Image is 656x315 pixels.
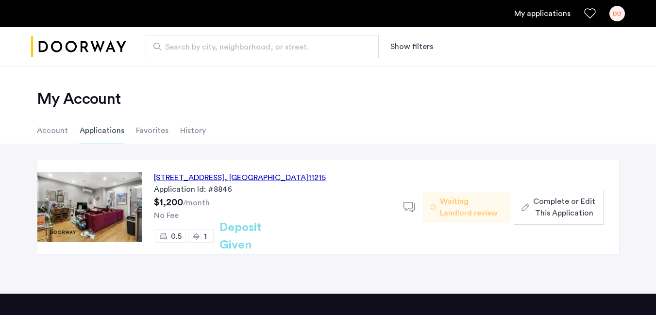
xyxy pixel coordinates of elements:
[224,174,308,182] span: , [GEOGRAPHIC_DATA]
[154,183,392,195] div: Application Id: #8846
[219,219,297,254] h2: Deposit Given
[37,89,620,109] h2: My Account
[514,8,571,19] a: My application
[130,201,142,214] button: Next apartment
[609,6,625,21] div: DD
[31,29,126,65] a: Cazamio logo
[171,232,182,240] span: 0.5
[37,117,68,144] li: Account
[165,41,352,53] span: Search by city, neighborhood, or street.
[154,198,183,207] span: $1,200
[514,190,603,225] button: button
[136,117,168,144] li: Favorites
[183,199,210,207] sub: /month
[180,117,206,144] li: History
[204,232,207,240] span: 1
[154,172,326,183] div: [STREET_ADDRESS] 11215
[154,212,179,219] span: No Fee
[80,117,124,144] li: Applications
[37,172,142,242] img: Apartment photo
[584,8,596,19] a: Favorites
[615,276,646,305] iframe: chat widget
[533,196,595,219] span: Complete or Edit This Application
[390,41,433,52] button: Show or hide filters
[31,29,126,65] img: logo
[37,201,50,214] button: Previous apartment
[440,196,502,219] span: Waiting Landlord review
[146,35,379,58] input: Apartment Search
